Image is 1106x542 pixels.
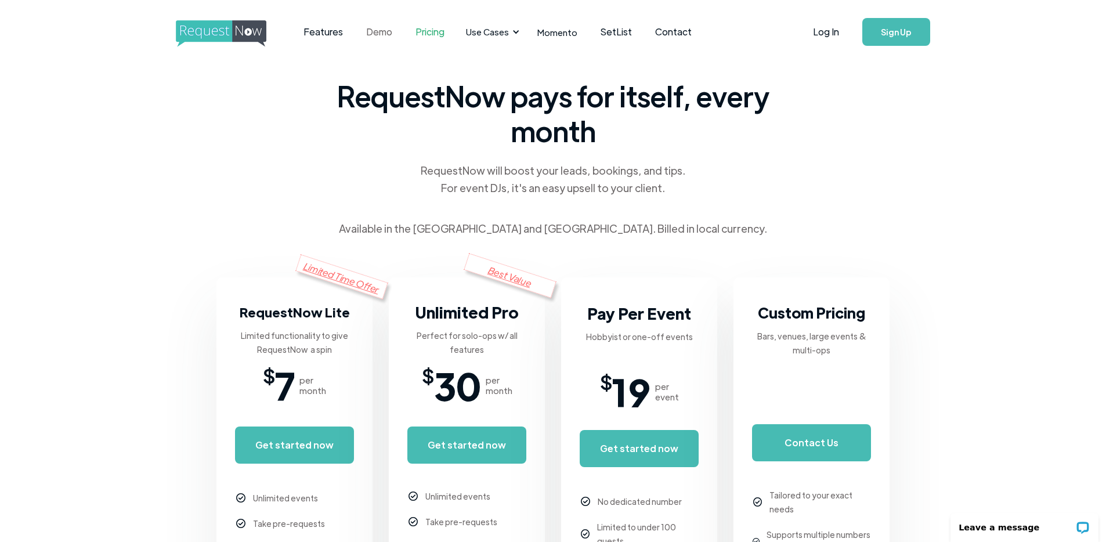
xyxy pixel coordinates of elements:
[425,515,497,529] div: Take pre-requests
[415,301,519,324] h3: Unlimited Pro
[332,78,774,148] span: RequestNow pays for itself, every month
[299,375,326,396] div: per month
[769,488,871,516] div: Tailored to your exact needs
[862,18,930,46] a: Sign Up
[355,14,404,50] a: Demo
[612,374,650,409] span: 19
[235,328,354,356] div: Limited functionality to give RequestNow a spin
[459,14,523,50] div: Use Cases
[176,20,288,47] img: requestnow logo
[600,374,612,388] span: $
[580,430,699,467] a: Get started now
[275,368,295,403] span: 7
[295,254,388,299] div: Limited Time Offer
[253,491,318,505] div: Unlimited events
[943,505,1106,542] iframe: LiveChat chat widget
[598,494,682,508] div: No dedicated number
[407,328,526,356] div: Perfect for solo-ops w/ all features
[758,303,865,322] strong: Custom Pricing
[581,529,590,539] img: checkmark
[236,519,246,529] img: checkmark
[235,427,354,464] a: Get started now
[581,497,591,507] img: checkmark
[434,368,481,403] span: 30
[586,330,693,344] div: Hobbyist or one-off events
[263,368,275,382] span: $
[240,301,350,324] h3: RequestNow Lite
[486,375,512,396] div: per month
[253,516,325,530] div: Take pre-requests
[404,14,456,50] a: Pricing
[176,20,263,44] a: home
[801,12,851,52] a: Log In
[425,489,490,503] div: Unlimited events
[339,220,767,237] div: Available in the [GEOGRAPHIC_DATA] and [GEOGRAPHIC_DATA]. Billed in local currency.
[752,329,871,357] div: Bars, venues, large events & multi-ops
[292,14,355,50] a: Features
[464,253,556,298] div: Best Value
[753,497,762,507] img: checkmark
[655,381,679,402] div: per event
[466,26,509,38] div: Use Cases
[644,14,703,50] a: Contact
[236,493,246,503] img: checkmark
[526,15,589,49] a: Momento
[587,303,691,323] strong: Pay Per Event
[589,14,644,50] a: SetList
[420,162,686,197] div: RequestNow will boost your leads, bookings, and tips. For event DJs, it's an easy upsell to your ...
[409,492,418,501] img: checkmark
[752,424,871,461] a: Contact Us
[407,427,526,464] a: Get started now
[422,368,434,382] span: $
[409,517,418,527] img: checkmark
